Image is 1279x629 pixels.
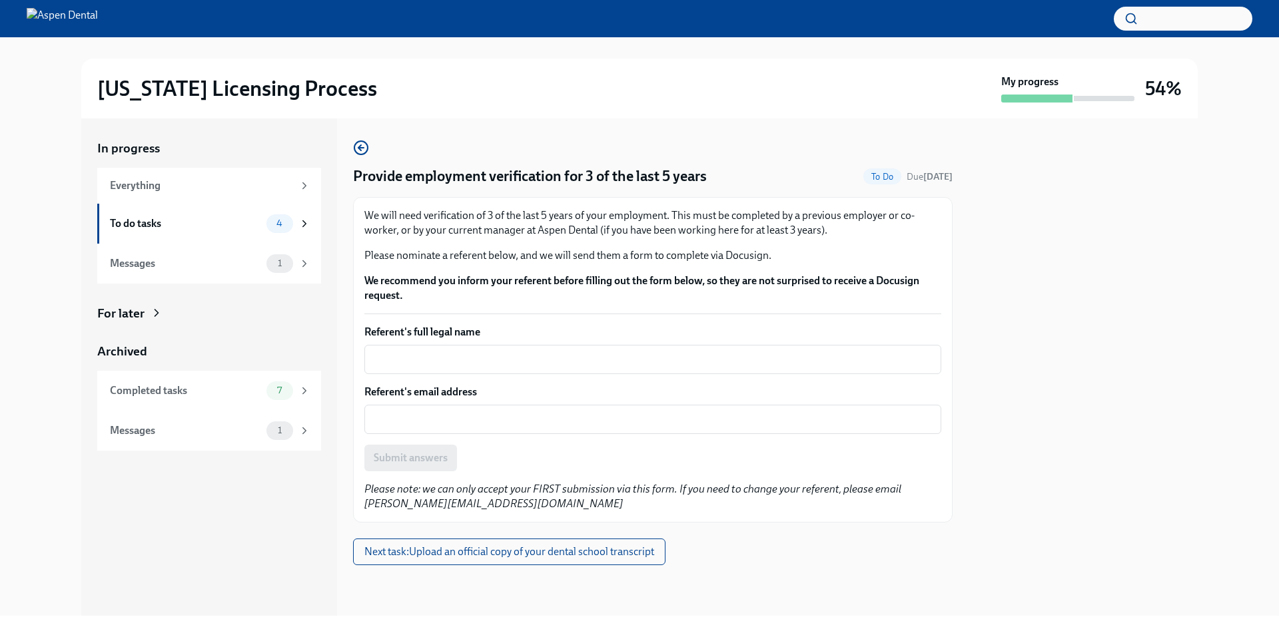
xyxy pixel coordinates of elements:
[270,425,290,435] span: 1
[353,166,707,186] h4: Provide employment verification for 3 of the last 5 years
[97,371,321,411] a: Completed tasks7
[1001,75,1059,89] strong: My progress
[923,171,953,182] strong: [DATE]
[110,383,261,398] div: Completed tasks
[97,305,321,322] a: For later
[364,545,654,558] span: Next task : Upload an official copy of your dental school transcript
[97,140,321,157] a: In progress
[110,216,261,231] div: To do tasks
[97,168,321,204] a: Everything
[364,325,941,339] label: Referent's full legal name
[97,411,321,451] a: Messages1
[97,75,377,102] h2: [US_STATE] Licensing Process
[364,248,941,263] p: Please nominate a referent below, and we will send them a form to complete via Docusign.
[364,274,919,302] strong: We recommend you inform your referent before filling out the form below, so they are not surprise...
[907,170,953,183] span: October 2nd, 2025 09:00
[364,483,901,510] em: Please note: we can only accept your FIRST submission via this form. If you need to change your r...
[270,258,290,268] span: 1
[364,385,941,399] label: Referent's email address
[97,305,145,322] div: For later
[353,538,665,565] button: Next task:Upload an official copy of your dental school transcript
[27,8,98,29] img: Aspen Dental
[97,244,321,284] a: Messages1
[110,423,261,438] div: Messages
[863,172,901,182] span: To Do
[97,343,321,360] a: Archived
[1145,77,1182,101] h3: 54%
[97,204,321,244] a: To do tasks4
[110,256,261,271] div: Messages
[269,385,290,395] span: 7
[907,171,953,182] span: Due
[110,178,293,193] div: Everything
[364,208,941,238] p: We will need verification of 3 of the last 5 years of your employment. This must be completed by ...
[268,218,290,228] span: 4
